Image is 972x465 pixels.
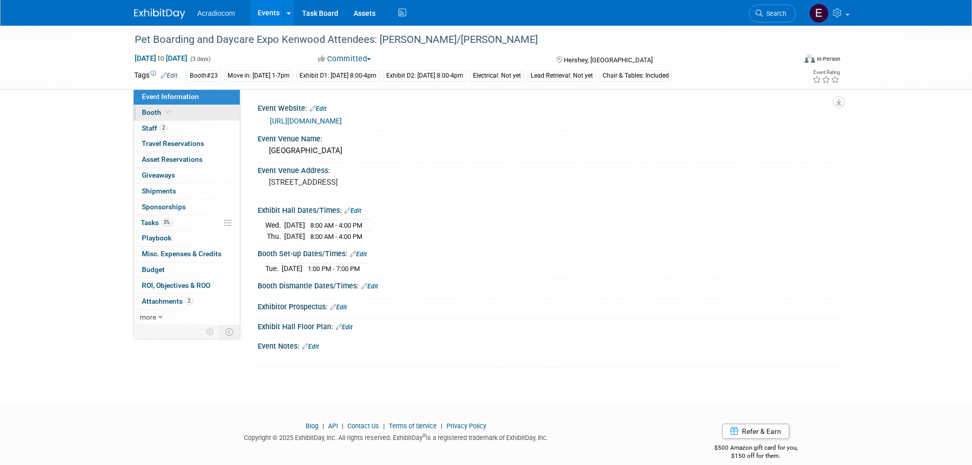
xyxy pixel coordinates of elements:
[809,4,829,23] img: Elizabeth Martinez
[805,55,815,63] img: Format-Inperson.png
[142,281,210,289] span: ROI, Objectives & ROO
[258,299,838,312] div: Exhibitor Prospectus:
[381,422,387,430] span: |
[564,56,653,64] span: Hershey, [GEOGRAPHIC_DATA]
[134,89,240,105] a: Event Information
[265,143,831,159] div: [GEOGRAPHIC_DATA]
[134,294,240,309] a: Attachments2
[284,231,305,242] td: [DATE]
[265,263,282,274] td: Tue.
[142,234,171,242] span: Playbook
[134,9,185,19] img: ExhibitDay
[142,250,221,258] span: Misc. Expenses & Credits
[258,163,838,176] div: Event Venue Address:
[134,152,240,167] a: Asset Reservations
[528,70,596,81] div: Lead Retrieval: Not yet
[350,251,367,258] a: Edit
[161,218,172,226] span: 0%
[142,297,193,305] span: Attachments
[258,338,838,352] div: Event Notes:
[134,105,240,120] a: Booth
[131,31,781,49] div: Pet Boarding and Daycare Expo Kenwood Attendees: [PERSON_NAME]/[PERSON_NAME]
[185,297,193,305] span: 2
[134,168,240,183] a: Giveaways
[189,56,211,62] span: (3 days)
[142,203,186,211] span: Sponsorships
[134,231,240,246] a: Playbook
[134,136,240,152] a: Travel Reservations
[142,155,203,163] span: Asset Reservations
[161,72,178,79] a: Edit
[736,53,841,68] div: Event Format
[446,422,486,430] a: Privacy Policy
[134,54,188,63] span: [DATE] [DATE]
[339,422,346,430] span: |
[134,310,240,325] a: more
[134,200,240,215] a: Sponsorships
[763,10,786,17] span: Search
[142,265,165,274] span: Budget
[306,422,318,430] a: Blog
[258,101,838,114] div: Event Website:
[258,246,838,259] div: Booth Set-up Dates/Times:
[328,422,338,430] a: API
[156,54,166,62] span: to
[284,220,305,231] td: [DATE]
[812,70,840,75] div: Event Rating
[749,5,796,22] a: Search
[310,222,362,229] span: 8:00 AM - 4:00 PM
[265,220,284,231] td: Wed.
[816,55,840,63] div: In-Person
[310,233,362,240] span: 8:00 AM - 4:00 PM
[142,139,204,148] span: Travel Reservations
[258,131,838,144] div: Event Venue Name:
[270,117,342,125] a: [URL][DOMAIN_NAME]
[197,9,235,17] span: Acradiocom
[141,218,172,227] span: Tasks
[302,343,319,350] a: Edit
[134,215,240,231] a: Tasks0%
[219,325,240,338] td: Toggle Event Tabs
[336,324,353,331] a: Edit
[320,422,327,430] span: |
[134,121,240,136] a: Staff2
[438,422,445,430] span: |
[674,437,838,460] div: $500 Amazon gift card for you,
[134,262,240,278] a: Budget
[330,304,347,311] a: Edit
[134,70,178,82] td: Tags
[314,54,375,64] button: Committed
[269,178,488,187] pre: [STREET_ADDRESS]
[265,231,284,242] td: Thu.
[140,313,156,321] span: more
[134,247,240,262] a: Misc. Expenses & Credits
[600,70,672,81] div: Chair & Tables: Included
[142,124,167,132] span: Staff
[310,105,327,112] a: Edit
[225,70,293,81] div: Move in: [DATE] 1-7pm
[347,422,379,430] a: Contact Us
[258,278,838,291] div: Booth Dismantle Dates/Times:
[134,278,240,293] a: ROI, Objectives & ROO
[142,187,176,195] span: Shipments
[142,108,173,116] span: Booth
[296,70,380,81] div: Exhibit D1: [DATE] 8:00-4pm
[674,452,838,460] div: $150 off for them.
[258,203,838,216] div: Exhibit Hall Dates/Times:
[344,207,361,214] a: Edit
[722,424,789,439] a: Refer & Earn
[134,184,240,199] a: Shipments
[470,70,524,81] div: Electrical: Not yet
[258,319,838,332] div: Exhibit Hall Floor Plan:
[422,433,426,438] sup: ®
[361,283,378,290] a: Edit
[389,422,437,430] a: Terms of Service
[160,124,167,132] span: 2
[134,431,659,443] div: Copyright © 2025 ExhibitDay, Inc. All rights reserved. ExhibitDay is a registered trademark of Ex...
[308,265,360,273] span: 1:00 PM - 7:00 PM
[282,263,303,274] td: [DATE]
[187,70,221,81] div: Booth#23
[142,92,199,101] span: Event Information
[142,171,175,179] span: Giveaways
[383,70,466,81] div: Exhibit D2: [DATE] 8:00-4pm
